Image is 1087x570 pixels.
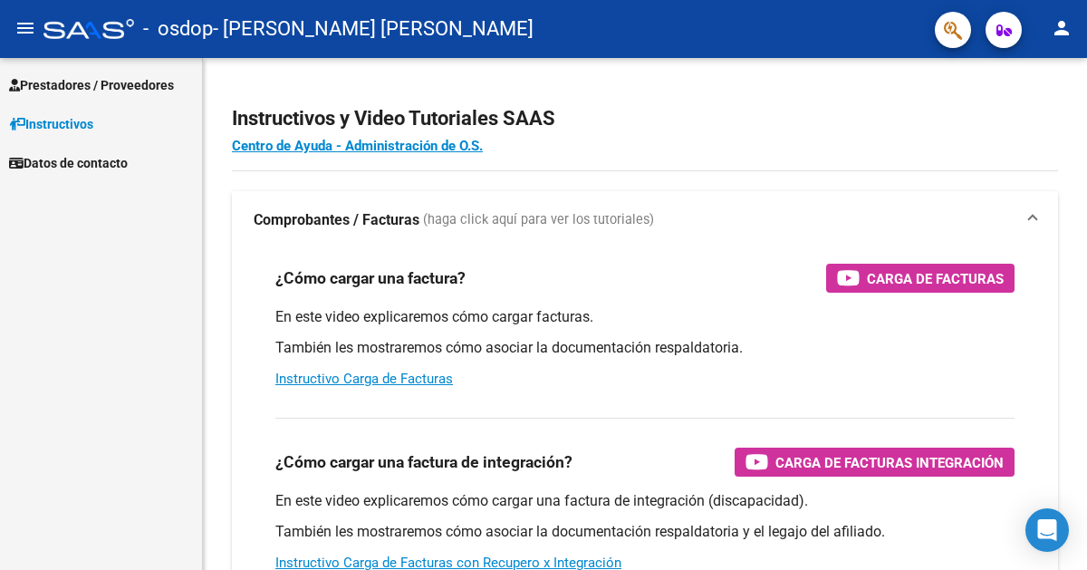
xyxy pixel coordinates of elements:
[826,264,1015,293] button: Carga de Facturas
[9,114,93,134] span: Instructivos
[275,491,1015,511] p: En este video explicaremos cómo cargar una factura de integración (discapacidad).
[775,451,1004,474] span: Carga de Facturas Integración
[213,9,534,49] span: - [PERSON_NAME] [PERSON_NAME]
[275,522,1015,542] p: También les mostraremos cómo asociar la documentación respaldatoria y el legajo del afiliado.
[423,210,654,230] span: (haga click aquí para ver los tutoriales)
[232,101,1058,136] h2: Instructivos y Video Tutoriales SAAS
[735,448,1015,477] button: Carga de Facturas Integración
[275,266,466,291] h3: ¿Cómo cargar una factura?
[254,210,419,230] strong: Comprobantes / Facturas
[867,267,1004,290] span: Carga de Facturas
[275,371,453,387] a: Instructivo Carga de Facturas
[232,138,483,154] a: Centro de Ayuda - Administración de O.S.
[1051,17,1073,39] mat-icon: person
[14,17,36,39] mat-icon: menu
[275,338,1015,358] p: También les mostraremos cómo asociar la documentación respaldatoria.
[232,191,1058,249] mat-expansion-panel-header: Comprobantes / Facturas (haga click aquí para ver los tutoriales)
[1025,508,1069,552] div: Open Intercom Messenger
[275,449,572,475] h3: ¿Cómo cargar una factura de integración?
[9,153,128,173] span: Datos de contacto
[143,9,213,49] span: - osdop
[9,75,174,95] span: Prestadores / Proveedores
[275,307,1015,327] p: En este video explicaremos cómo cargar facturas.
